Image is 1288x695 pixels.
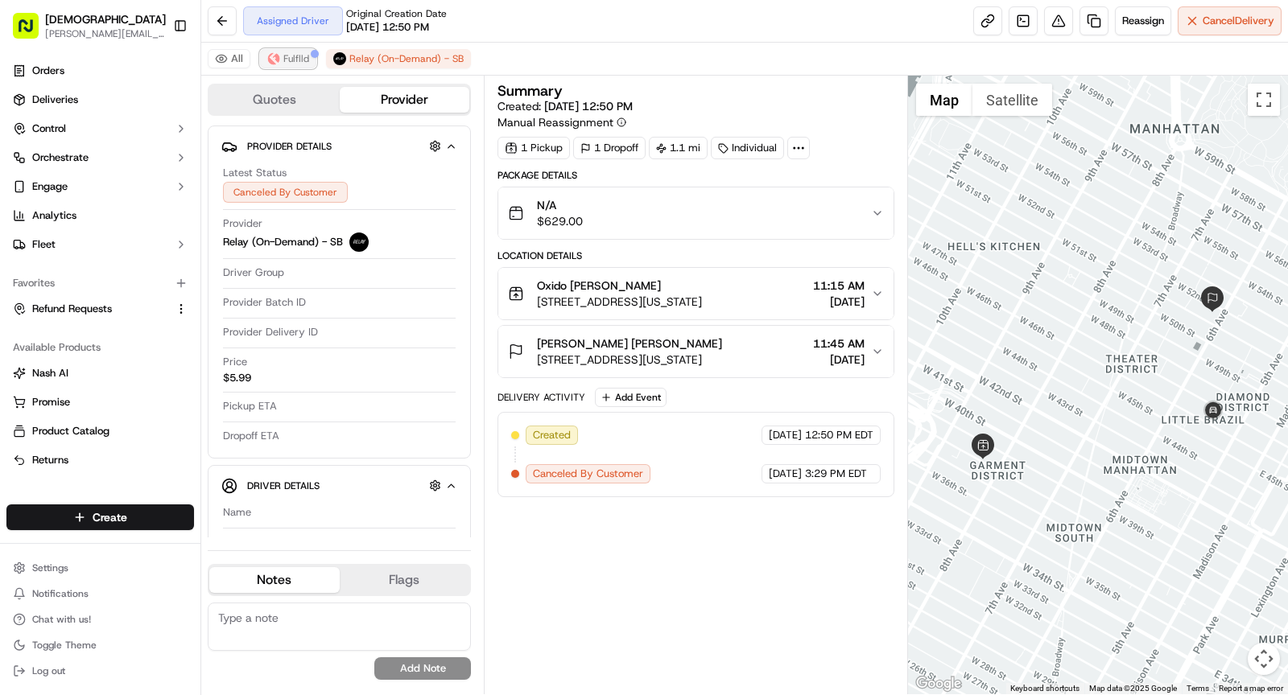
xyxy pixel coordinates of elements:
[711,137,784,159] div: Individual
[32,587,89,600] span: Notifications
[223,295,306,310] span: Provider Batch ID
[32,179,68,194] span: Engage
[1219,684,1283,693] a: Report a map error
[813,294,865,310] span: [DATE]
[223,429,279,443] span: Dropoff ETA
[537,335,722,352] span: [PERSON_NAME] [PERSON_NAME]
[247,479,320,492] span: Driver Details
[267,52,280,65] img: profile_Fulflld_OnFleet_Thistle_SF.png
[6,504,194,530] button: Create
[497,98,633,114] span: Created:
[32,121,66,136] span: Control
[6,116,194,142] button: Control
[130,309,265,338] a: 💻API Documentation
[6,232,194,257] button: Fleet
[32,453,68,467] span: Returns
[45,11,166,27] button: [DEMOGRAPHIC_DATA]
[340,87,470,113] button: Provider
[152,315,258,331] span: API Documentation
[283,52,309,65] span: Fulflld
[93,509,127,525] span: Create
[497,249,894,262] div: Location Details
[6,270,194,296] div: Favorites
[32,64,64,78] span: Orders
[32,315,123,331] span: Knowledge Base
[498,326,894,377] button: [PERSON_NAME] [PERSON_NAME][STREET_ADDRESS][US_STATE]11:45 AM[DATE]
[6,335,194,360] div: Available Products
[16,153,45,182] img: 1736555255976-a54dd68f-1ca7-489b-9aae-adbdc363a1c4
[972,84,1052,116] button: Show satellite imagery
[6,582,194,605] button: Notifications
[498,187,894,239] button: N/A$629.00
[16,15,48,47] img: Nash
[16,233,42,259] img: Alessandra Gomez
[223,216,262,231] span: Provider
[221,133,457,159] button: Provider Details
[32,208,76,223] span: Analytics
[32,395,70,409] span: Promise
[136,317,149,330] div: 💻
[813,352,865,368] span: [DATE]
[45,27,166,40] span: [PERSON_NAME][EMAIL_ADDRESS][DOMAIN_NAME]
[55,169,204,182] div: We're available if you need us!
[6,203,194,228] a: Analytics
[6,87,194,113] a: Deliveries
[160,355,195,367] span: Pylon
[346,7,447,20] span: Original Creation Date
[498,268,894,319] button: Oxido [PERSON_NAME][STREET_ADDRESS][US_STATE]11:15 AM[DATE]
[1010,683,1080,694] button: Keyboard shortcuts
[50,249,130,261] span: [PERSON_NAME]
[497,391,585,404] div: Delivery Activity
[142,249,175,261] span: [DATE]
[1115,6,1171,35] button: Reassign
[32,302,112,316] span: Refund Requests
[497,84,563,98] h3: Summary
[1203,14,1274,28] span: Cancel Delivery
[6,58,194,84] a: Orders
[114,354,195,367] a: Powered byPylon
[32,93,78,107] span: Deliveries
[916,84,972,116] button: Show street map
[346,20,429,35] span: [DATE] 12:50 PM
[1187,684,1209,693] a: Terms (opens in new tab)
[13,302,168,316] a: Refund Requests
[223,399,277,413] span: Pickup ETA
[1122,14,1164,28] span: Reassign
[13,366,188,380] a: Nash AI
[537,197,583,213] span: N/A
[13,453,188,467] a: Returns
[260,49,316,68] button: Fulflld
[6,145,194,171] button: Orchestrate
[813,335,865,352] span: 11:45 AM
[326,49,471,68] button: Relay (On-Demand) - SB
[134,249,139,261] span: •
[912,673,965,694] img: Google
[497,137,570,159] div: 1 Pickup
[250,205,293,224] button: See all
[13,424,188,438] a: Product Catalog
[32,664,65,677] span: Log out
[533,428,571,442] span: Created
[6,447,194,473] button: Returns
[595,388,667,407] button: Add Event
[223,265,284,280] span: Driver Group
[333,52,346,65] img: relay_logo_black.png
[340,567,470,593] button: Flags
[223,371,251,385] span: $5.99
[573,137,646,159] div: 1 Dropoff
[223,166,287,180] span: Latest Status
[1248,643,1280,675] button: Map camera controls
[32,150,89,165] span: Orchestrate
[6,174,194,199] button: Engage
[805,428,873,442] span: 12:50 PM EDT
[497,114,613,130] span: Manual Reassignment
[32,366,68,380] span: Nash AI
[533,467,643,481] span: Canceled By Customer
[497,114,626,130] button: Manual Reassignment
[537,294,702,310] span: [STREET_ADDRESS][US_STATE]
[649,137,708,159] div: 1.1 mi
[32,639,97,652] span: Toggle Theme
[16,317,29,330] div: 📗
[537,213,583,229] span: $629.00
